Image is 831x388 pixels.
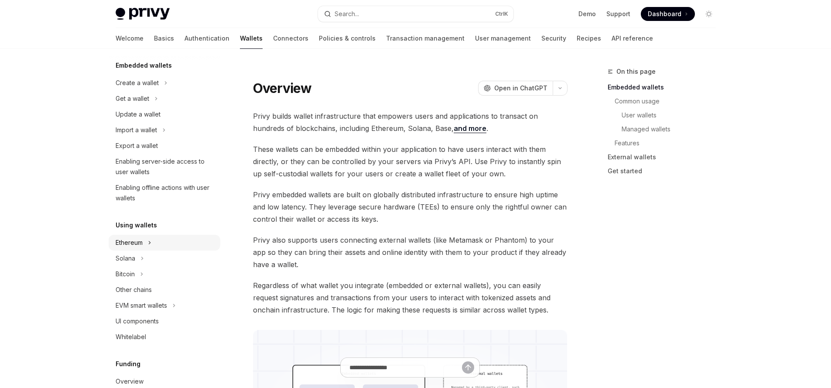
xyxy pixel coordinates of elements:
[608,136,723,150] a: Features
[495,10,508,17] span: Ctrl K
[541,28,566,49] a: Security
[240,28,263,49] a: Wallets
[116,316,159,326] div: UI components
[577,28,601,49] a: Recipes
[116,182,215,203] div: Enabling offline actions with user wallets
[386,28,465,49] a: Transaction management
[116,220,157,230] h5: Using wallets
[116,332,146,342] div: Whitelabel
[109,75,220,91] button: Toggle Create a wallet section
[116,109,161,120] div: Update a wallet
[702,7,716,21] button: Toggle dark mode
[608,108,723,122] a: User wallets
[319,28,376,49] a: Policies & controls
[253,279,568,316] span: Regardless of what wallet you integrate (embedded or external wallets), you can easily request si...
[648,10,681,18] span: Dashboard
[253,110,568,134] span: Privy builds wallet infrastructure that empowers users and applications to transact on hundreds o...
[253,80,312,96] h1: Overview
[116,125,157,135] div: Import a wallet
[109,251,220,266] button: Toggle Solana section
[641,7,695,21] a: Dashboard
[454,124,486,133] a: and more
[335,9,359,19] div: Search...
[349,358,462,377] input: Ask a question...
[608,94,723,108] a: Common usage
[109,138,220,154] a: Export a wallet
[116,8,170,20] img: light logo
[116,78,159,88] div: Create a wallet
[608,164,723,178] a: Get started
[462,361,474,374] button: Send message
[116,156,215,177] div: Enabling server-side access to user wallets
[109,266,220,282] button: Toggle Bitcoin section
[109,235,220,251] button: Toggle Ethereum section
[253,189,568,225] span: Privy embedded wallets are built on globally distributed infrastructure to ensure high uptime and...
[494,84,547,93] span: Open in ChatGPT
[116,237,143,248] div: Ethereum
[116,60,172,71] h5: Embedded wallets
[578,10,596,18] a: Demo
[116,93,149,104] div: Get a wallet
[253,143,568,180] span: These wallets can be embedded within your application to have users interact with them directly, ...
[185,28,229,49] a: Authentication
[116,141,158,151] div: Export a wallet
[608,122,723,136] a: Managed wallets
[253,234,568,271] span: Privy also supports users connecting external wallets (like Metamask or Phantom) to your app so t...
[109,154,220,180] a: Enabling server-side access to user wallets
[273,28,308,49] a: Connectors
[109,282,220,298] a: Other chains
[116,376,144,387] div: Overview
[612,28,653,49] a: API reference
[116,359,140,369] h5: Funding
[116,285,152,295] div: Other chains
[608,80,723,94] a: Embedded wallets
[616,66,656,77] span: On this page
[109,91,220,106] button: Toggle Get a wallet section
[478,81,553,96] button: Open in ChatGPT
[608,150,723,164] a: External wallets
[475,28,531,49] a: User management
[109,122,220,138] button: Toggle Import a wallet section
[109,313,220,329] a: UI components
[109,180,220,206] a: Enabling offline actions with user wallets
[116,269,135,279] div: Bitcoin
[318,6,513,22] button: Open search
[606,10,630,18] a: Support
[109,329,220,345] a: Whitelabel
[109,106,220,122] a: Update a wallet
[116,253,135,264] div: Solana
[154,28,174,49] a: Basics
[109,298,220,313] button: Toggle EVM smart wallets section
[116,300,167,311] div: EVM smart wallets
[116,28,144,49] a: Welcome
